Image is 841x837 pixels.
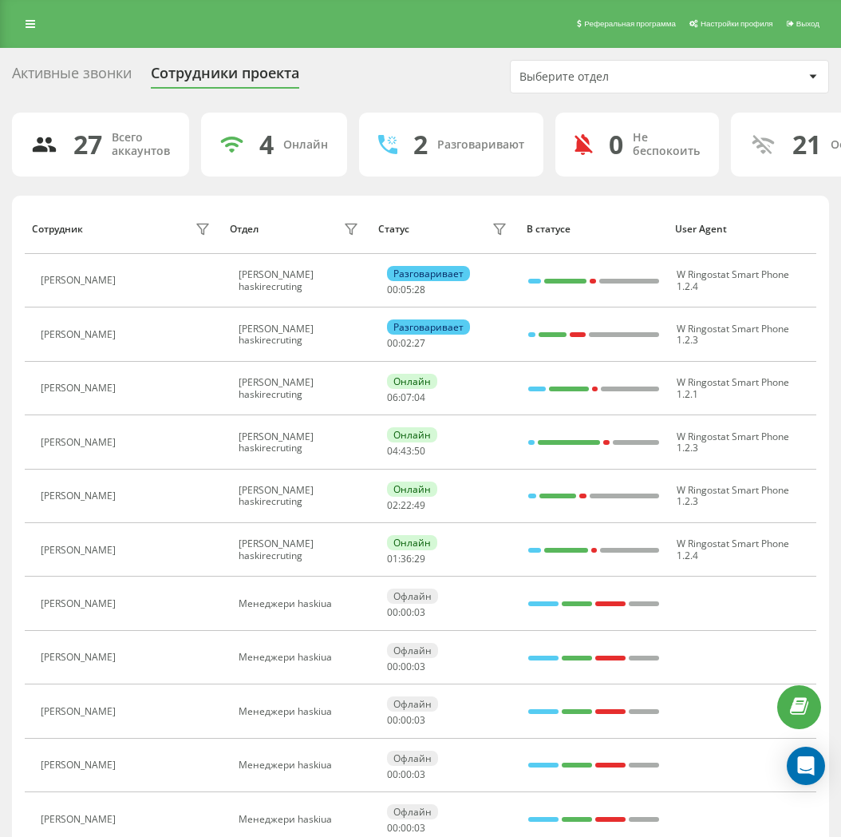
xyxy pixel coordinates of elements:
[387,589,438,604] div: Офлайн
[239,814,362,825] div: Менеджери haskiua
[387,283,398,296] span: 00
[401,660,412,673] span: 00
[239,431,362,454] div: [PERSON_NAME] haskirecruting
[387,643,438,658] div: Офлайн
[527,224,660,235] div: В статусе
[239,598,362,609] div: Менеджери haskiua
[112,131,170,158] div: Всего аккаунтов
[387,444,398,458] span: 04
[677,430,789,454] span: W Ringostat Smart Phone 1.2.3
[151,65,299,89] div: Сотрудники проекта
[387,605,398,619] span: 00
[41,814,120,825] div: [PERSON_NAME]
[401,768,412,781] span: 00
[387,768,398,781] span: 00
[239,652,362,663] div: Менеджери haskiua
[387,713,398,727] span: 00
[414,283,425,296] span: 28
[584,19,676,28] span: Реферальная программа
[414,498,425,512] span: 49
[41,652,120,663] div: [PERSON_NAME]
[387,607,425,618] div: : :
[239,538,362,561] div: [PERSON_NAME] haskirecruting
[677,483,789,508] span: W Ringostat Smart Phone 1.2.3
[387,284,425,296] div: : :
[677,268,789,292] span: W Ringostat Smart Phone 1.2.4
[401,605,412,619] span: 00
[387,338,425,349] div: : :
[401,821,412,835] span: 00
[414,768,425,781] span: 03
[283,138,328,152] div: Онлайн
[401,336,412,350] span: 02
[401,391,412,404] span: 07
[387,715,425,726] div: : :
[41,490,120,502] div: [PERSON_NAME]
[677,322,789,347] span: W Ringostat Smart Phone 1.2.3
[73,129,102,160] div: 27
[387,535,437,550] div: Онлайн
[387,374,437,389] div: Онлайн
[701,19,773,28] span: Настройки профиля
[387,319,470,335] div: Разговаривает
[230,224,259,235] div: Отдел
[677,375,789,400] span: W Ringostat Smart Phone 1.2.1
[387,821,398,835] span: 00
[12,65,132,89] div: Активные звонки
[675,224,808,235] div: User Agent
[387,823,425,834] div: : :
[41,383,120,394] div: [PERSON_NAME]
[414,391,425,404] span: 04
[401,444,412,458] span: 43
[401,713,412,727] span: 00
[387,392,425,403] div: : :
[387,498,398,512] span: 02
[41,760,120,771] div: [PERSON_NAME]
[796,19,819,28] span: Выход
[387,500,425,511] div: : :
[387,553,425,565] div: : :
[437,138,524,152] div: Разговаривают
[378,224,409,235] div: Статус
[239,377,362,400] div: [PERSON_NAME] haskirecruting
[387,391,398,404] span: 06
[519,70,710,84] div: Выберите отдел
[414,444,425,458] span: 50
[414,552,425,565] span: 29
[387,552,398,565] span: 01
[239,485,362,508] div: [PERSON_NAME] haskirecruting
[387,661,425,672] div: : :
[609,129,623,160] div: 0
[387,660,398,673] span: 00
[239,760,362,771] div: Менеджери haskiua
[413,129,428,160] div: 2
[787,747,825,785] div: Open Intercom Messenger
[387,336,398,350] span: 00
[414,660,425,673] span: 03
[401,498,412,512] span: 22
[387,696,438,712] div: Офлайн
[239,269,362,292] div: [PERSON_NAME] haskirecruting
[414,821,425,835] span: 03
[792,129,821,160] div: 21
[677,537,789,561] span: W Ringostat Smart Phone 1.2.4
[633,131,700,158] div: Не беспокоить
[387,804,438,819] div: Офлайн
[41,598,120,609] div: [PERSON_NAME]
[239,323,362,347] div: [PERSON_NAME] haskirecruting
[239,706,362,717] div: Менеджери haskiua
[414,336,425,350] span: 27
[387,751,438,766] div: Офлайн
[387,427,437,442] div: Онлайн
[414,713,425,727] span: 03
[41,437,120,448] div: [PERSON_NAME]
[401,283,412,296] span: 05
[32,224,83,235] div: Сотрудник
[41,275,120,286] div: [PERSON_NAME]
[401,552,412,565] span: 36
[41,706,120,717] div: [PERSON_NAME]
[41,329,120,340] div: [PERSON_NAME]
[387,446,425,457] div: : :
[387,482,437,497] div: Онлайн
[387,266,470,281] div: Разговаривает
